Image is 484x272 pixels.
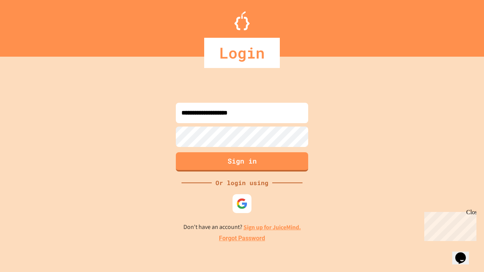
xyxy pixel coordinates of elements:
div: Chat with us now!Close [3,3,52,48]
a: Sign up for JuiceMind. [244,223,301,231]
p: Don't have an account? [183,223,301,232]
a: Forgot Password [219,234,265,243]
img: google-icon.svg [236,198,248,209]
div: Login [204,38,280,68]
div: Or login using [212,178,272,187]
iframe: chat widget [452,242,476,264]
img: Logo.svg [234,11,250,30]
iframe: chat widget [421,209,476,241]
button: Sign in [176,152,308,172]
